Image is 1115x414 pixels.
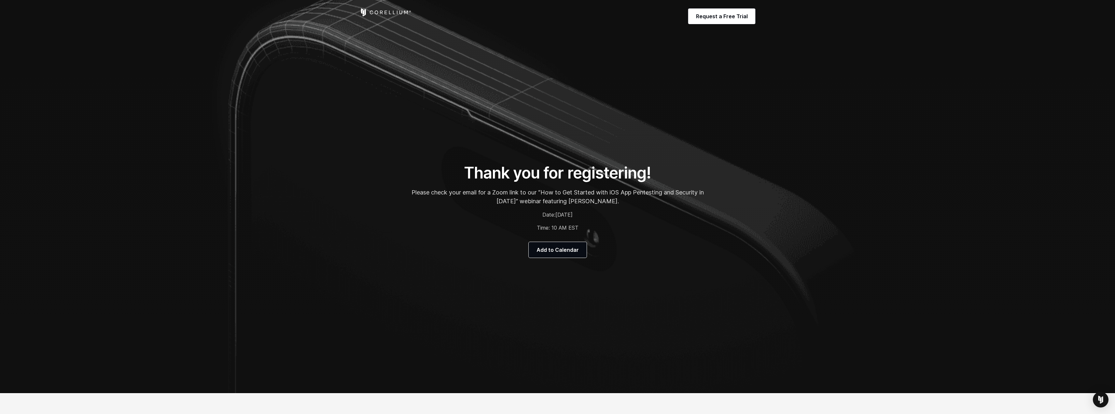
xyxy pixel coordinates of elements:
[529,242,587,258] a: Add to Calendar
[411,188,704,206] p: Please check your email for a Zoom link to our “How to Get Started with iOS App Pentesting and Se...
[696,12,748,20] span: Request a Free Trial
[360,8,411,16] a: Corellium Home
[411,211,704,219] p: Date:
[411,224,704,232] p: Time: 10 AM EST
[537,246,579,254] span: Add to Calendar
[411,163,704,183] h1: Thank you for registering!
[555,211,573,218] span: [DATE]
[1093,392,1108,407] div: Open Intercom Messenger
[688,8,756,24] a: Request a Free Trial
